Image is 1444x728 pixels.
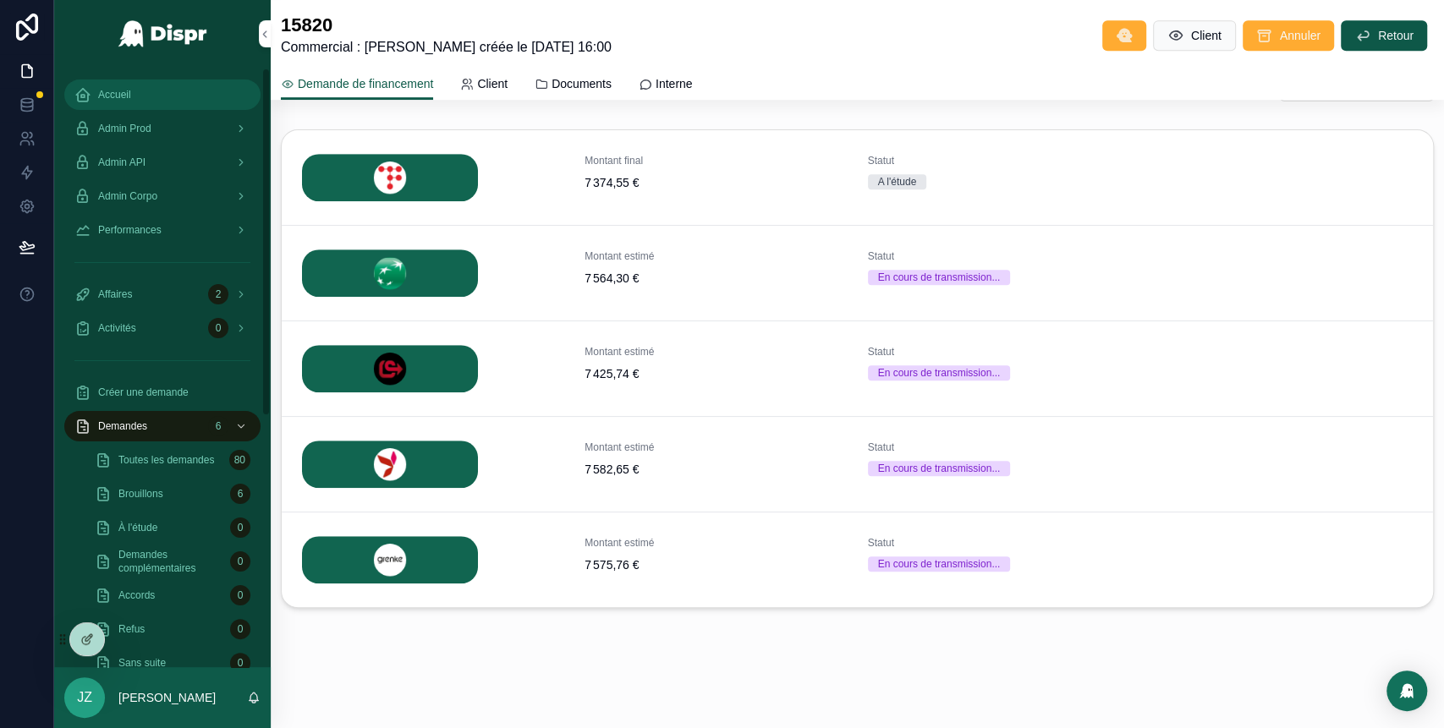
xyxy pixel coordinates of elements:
span: 7 374,55 € [585,174,847,191]
a: À l'étude0 [85,512,261,543]
span: Montant estimé [585,441,847,454]
span: Demandes [98,419,147,433]
img: BNP.png [302,249,478,297]
div: 80 [229,450,250,470]
span: Refus [118,622,145,636]
span: Statut [868,249,1130,263]
span: Affaires [98,287,132,301]
div: En cours de transmission... [878,270,1001,285]
img: GREN.png [302,536,478,583]
a: Toutes les demandes80 [85,445,261,475]
div: 0 [230,585,250,605]
span: Admin API [98,156,145,169]
span: Admin Corpo [98,189,157,203]
span: Statut [868,154,1130,167]
span: Statut [868,536,1130,550]
div: 0 [230,653,250,673]
span: Interne [656,75,693,92]
a: Demande de financement [281,68,433,101]
span: Brouillons [118,487,163,501]
span: 7 575,76 € [585,556,847,573]
span: Montant final [585,154,847,167]
a: Client [460,68,508,102]
span: Demande de financement [298,75,433,92]
span: Montant estimé [585,536,847,550]
div: 0 [230,619,250,639]
span: Toutes les demandes [118,453,214,467]
span: Statut [868,345,1130,359]
button: Retour [1341,20,1427,51]
span: Demandes complémentaires [118,548,223,575]
span: Performances [98,223,162,237]
span: Client [1191,27,1222,44]
p: [PERSON_NAME] [118,689,216,706]
div: 0 [230,551,250,572]
h1: 15820 [281,14,612,37]
img: App logo [118,20,208,47]
span: Créer une demande [98,386,189,399]
div: Open Intercom Messenger [1386,671,1427,711]
span: Montant estimé [585,345,847,359]
span: JZ [77,687,92,708]
span: Documents [552,75,612,92]
a: Admin Prod [64,113,261,144]
span: Client [477,75,508,92]
div: 6 [208,416,228,436]
a: Affaires2 [64,279,261,309]
img: LOCAM.png [302,345,478,392]
div: 6 [230,484,250,504]
span: 7 564,30 € [585,270,847,287]
div: En cours de transmission... [878,365,1001,380]
button: Annuler [1243,20,1334,51]
a: Admin Corpo [64,181,261,211]
span: Accords [118,588,155,602]
span: Annuler [1280,27,1320,44]
div: scrollable content [54,68,271,667]
button: Client [1153,20,1236,51]
span: 7 582,65 € [585,461,847,478]
img: LEASECOM.png [302,154,478,201]
div: En cours de transmission... [878,556,1001,572]
a: Interne [639,68,693,102]
span: Admin Prod [98,122,151,135]
a: Activités0 [64,313,261,343]
div: En cours de transmission... [878,461,1001,476]
a: Performances [64,215,261,245]
span: Montant estimé [585,249,847,263]
a: Sans suite0 [85,648,261,678]
span: Commercial : [PERSON_NAME] créée le [DATE] 16:00 [281,37,612,57]
a: Brouillons6 [85,479,261,509]
div: 2 [208,284,228,304]
img: MUTUALEASE.png [302,441,478,488]
div: A l'étude [878,174,917,189]
a: Accords0 [85,580,261,610]
div: 0 [208,318,228,338]
a: Accueil [64,79,261,110]
span: Sans suite [118,656,166,670]
a: Demandes6 [64,411,261,441]
a: Demandes complémentaires0 [85,546,261,577]
span: Retour [1378,27,1414,44]
div: 0 [230,517,250,538]
span: Statut [868,441,1130,454]
a: Créer une demande [64,377,261,408]
a: Documents [535,68,612,102]
a: Refus0 [85,614,261,644]
a: Admin API [64,147,261,178]
span: 7 425,74 € [585,365,847,382]
span: Accueil [98,88,131,101]
span: Activités [98,321,136,335]
span: À l'étude [118,521,157,534]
